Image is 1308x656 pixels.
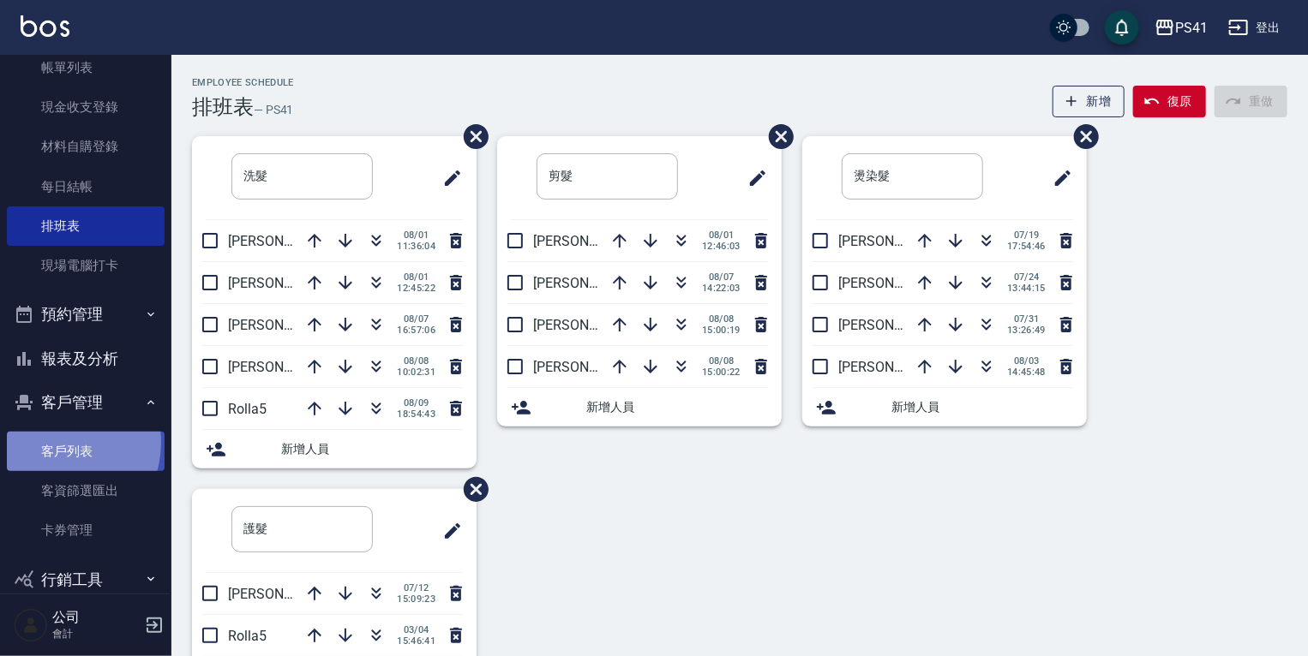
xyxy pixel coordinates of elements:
[7,48,165,87] a: 帳單列表
[397,593,435,605] span: 15:09:23
[702,367,741,378] span: 15:00:22
[533,275,644,291] span: [PERSON_NAME]9
[397,624,435,635] span: 03/04
[7,127,165,166] a: 材料自購登錄
[702,325,741,336] span: 15:00:19
[1007,230,1046,241] span: 07/19
[397,355,435,367] span: 08/08
[702,241,741,252] span: 12:46:03
[397,271,435,283] span: 08/01
[1042,158,1073,199] span: 修改班表的標題
[397,409,435,420] span: 18:54:43
[1061,111,1101,162] span: 刪除班表
[533,233,644,249] span: [PERSON_NAME]2
[1007,313,1046,325] span: 07/31
[228,317,339,333] span: [PERSON_NAME]9
[1175,17,1208,39] div: PS41
[21,15,69,37] img: Logo
[1007,325,1046,336] span: 13:26:49
[228,628,267,644] span: Rolla5
[838,317,949,333] span: [PERSON_NAME]9
[7,292,165,337] button: 預約管理
[397,397,435,409] span: 08/09
[7,380,165,425] button: 客戶管理
[838,233,949,249] span: [PERSON_NAME]2
[397,582,435,593] span: 07/12
[1007,355,1046,367] span: 08/03
[7,87,165,127] a: 現金收支登錄
[432,510,463,552] span: 修改班表的標題
[228,233,339,249] span: [PERSON_NAME]2
[52,609,140,626] h5: 公司
[7,337,165,381] button: 報表及分析
[397,241,435,252] span: 11:36:04
[497,388,782,426] div: 新增人員
[7,471,165,510] a: 客資篩選匯出
[228,401,267,417] span: Rolla5
[228,586,339,602] span: [PERSON_NAME]9
[702,283,741,294] span: 14:22:03
[397,313,435,325] span: 08/07
[842,153,983,200] input: 排版標題
[537,153,678,200] input: 排版標題
[1221,12,1287,44] button: 登出
[7,206,165,246] a: 排班表
[891,398,1073,416] span: 新增人員
[228,275,339,291] span: [PERSON_NAME]1
[838,359,949,375] span: [PERSON_NAME]1
[228,359,346,375] span: [PERSON_NAME]15
[254,101,294,119] h6: — PS41
[7,246,165,285] a: 現場電腦打卡
[533,317,651,333] span: [PERSON_NAME]15
[802,388,1087,426] div: 新增人員
[7,432,165,471] a: 客戶列表
[52,626,140,641] p: 會計
[702,271,741,283] span: 08/07
[1053,86,1125,117] button: 新增
[397,325,435,336] span: 16:57:06
[1105,10,1139,45] button: save
[397,367,435,378] span: 10:02:31
[397,230,435,241] span: 08/01
[231,153,373,200] input: 排版標題
[451,111,491,162] span: 刪除班表
[281,440,463,458] span: 新增人員
[586,398,768,416] span: 新增人員
[756,111,796,162] span: 刪除班表
[451,464,491,515] span: 刪除班表
[1007,283,1046,294] span: 13:44:15
[7,558,165,602] button: 行銷工具
[1148,10,1215,45] button: PS41
[397,283,435,294] span: 12:45:22
[702,313,741,325] span: 08/08
[192,430,477,468] div: 新增人員
[1133,86,1206,117] button: 復原
[14,608,48,642] img: Person
[192,77,294,88] h2: Employee Schedule
[702,230,741,241] span: 08/01
[192,95,254,119] h3: 排班表
[533,359,644,375] span: [PERSON_NAME]1
[432,158,463,199] span: 修改班表的標題
[838,275,957,291] span: [PERSON_NAME]15
[1007,271,1046,283] span: 07/24
[1007,367,1046,378] span: 14:45:48
[702,355,741,367] span: 08/08
[231,506,373,552] input: 排版標題
[7,167,165,206] a: 每日結帳
[7,510,165,550] a: 卡券管理
[1007,241,1046,252] span: 17:54:46
[397,635,435,647] span: 15:46:41
[737,158,768,199] span: 修改班表的標題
